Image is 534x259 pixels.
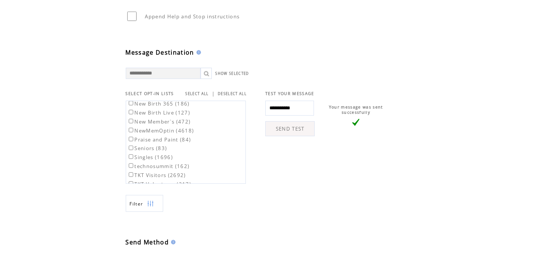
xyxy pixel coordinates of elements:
[212,90,215,97] span: |
[127,172,186,179] label: TKT Visitors (2692)
[129,137,134,141] input: Praise and Paint (84)
[169,240,176,244] img: help.gif
[127,181,192,188] label: TKT Volunteers (217)
[127,118,191,125] label: New Member`s (472)
[194,50,201,55] img: help.gif
[216,71,249,76] a: SHOW SELECTED
[129,172,134,177] input: TKT Visitors (2692)
[186,91,209,96] a: SELECT ALL
[126,48,194,57] span: Message Destination
[129,146,134,150] input: Seniors (83)
[129,163,134,168] input: technosummit (162)
[129,110,134,115] input: New Birth Live (127)
[127,163,190,170] label: technosummit (162)
[129,119,134,124] input: New Member`s (472)
[126,91,174,96] span: SELECT OPT-IN LISTS
[130,201,143,207] span: Show filters
[127,100,190,107] label: New Birth 365 (186)
[126,195,163,212] a: Filter
[352,119,360,126] img: vLarge.png
[145,13,240,20] span: Append Help and Stop instructions
[129,154,134,159] input: Singles (1696)
[127,145,167,152] label: Seniors (83)
[129,181,134,186] input: TKT Volunteers (217)
[129,101,134,106] input: New Birth 365 (186)
[329,104,383,115] span: Your message was sent successfully
[218,91,247,96] a: DESELECT ALL
[127,154,173,161] label: Singles (1696)
[147,195,154,212] img: filters.png
[129,128,134,132] input: NewMemOptin (4618)
[265,91,314,96] span: TEST YOUR MESSAGE
[265,121,315,136] a: SEND TEST
[127,136,191,143] label: Praise and Paint (84)
[127,109,190,116] label: New Birth Live (127)
[126,238,169,246] span: Send Method
[127,127,194,134] label: NewMemOptin (4618)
